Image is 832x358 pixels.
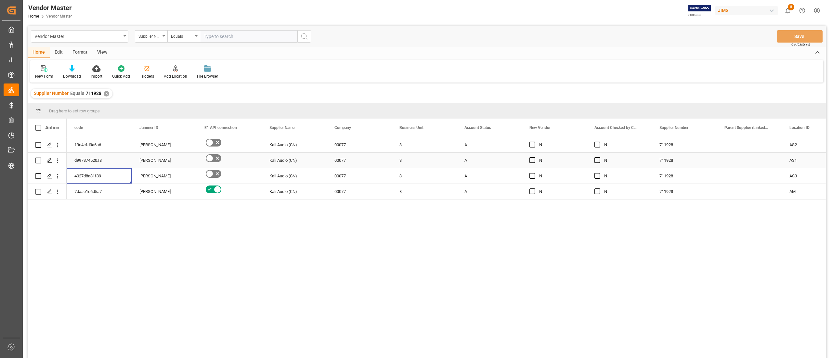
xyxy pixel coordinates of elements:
button: JIMS [715,4,780,17]
input: Type to search [200,30,297,43]
div: Add Location [164,73,187,79]
div: 7daae1e6d5a7 [67,184,132,199]
span: Supplier Number [659,125,688,130]
span: Jammer ID [139,125,158,130]
div: Import [91,73,102,79]
span: 711928 [86,91,101,96]
div: 711928 [652,184,717,199]
div: Supplier Number [138,32,161,39]
div: N [539,153,579,168]
div: JIMS [715,6,778,15]
div: N [604,137,644,152]
span: Parent Supplier (Linked to SKU) [724,125,768,130]
div: N [539,184,579,199]
div: Kali Audio (CN) [262,168,327,184]
div: 711928 [652,137,717,152]
div: View [92,47,112,58]
button: Save [777,30,823,43]
span: New Vendor [529,125,551,130]
div: 00077 [327,137,392,152]
button: open menu [135,30,167,43]
div: Kali Audio (CN) [262,153,327,168]
div: Format [68,47,92,58]
div: Kali Audio (CN) [262,184,327,199]
div: [PERSON_NAME] [139,153,189,168]
img: Exertis%20JAM%20-%20Email%20Logo.jpg_1722504956.jpg [688,5,711,16]
div: [PERSON_NAME] [139,169,189,184]
div: ✕ [104,91,109,96]
span: Account Status [464,125,491,130]
button: show 5 new notifications [780,3,795,18]
div: [PERSON_NAME] [139,184,189,199]
div: Vendor Master [28,3,72,13]
div: Press SPACE to select this row. [28,137,67,153]
div: Edit [50,47,68,58]
span: Supplier Number [34,91,69,96]
div: 711928 [652,168,717,184]
div: N [539,169,579,184]
div: 3 [392,184,457,199]
div: N [604,169,644,184]
div: Triggers [140,73,154,79]
span: code [74,125,83,130]
span: Account Checked by Compliance [594,125,638,130]
div: Kali Audio (CN) [262,137,327,152]
div: Vendor Master [34,32,121,40]
div: A [464,169,514,184]
span: E1 API connection [204,125,237,130]
div: A [464,137,514,152]
span: Company [334,125,351,130]
div: 00077 [327,168,392,184]
span: Equals [70,91,84,96]
div: 3 [392,137,457,152]
div: [PERSON_NAME] [139,137,189,152]
div: A [464,184,514,199]
div: 19c4cfd3a6a6 [67,137,132,152]
div: N [539,137,579,152]
div: 3 [392,153,457,168]
div: Download [63,73,81,79]
div: N [604,153,644,168]
div: Press SPACE to select this row. [28,153,67,168]
div: 3 [392,168,457,184]
div: Home [28,47,50,58]
div: 00077 [327,153,392,168]
span: Supplier Name [269,125,294,130]
span: 5 [788,4,794,10]
span: Business Unit [399,125,423,130]
div: d997374520a8 [67,153,132,168]
a: Home [28,14,39,19]
span: Location ID [789,125,810,130]
span: Drag here to set row groups [49,109,100,113]
div: 711928 [652,153,717,168]
div: New Form [35,73,53,79]
div: Action [45,125,59,131]
div: N [604,184,644,199]
span: Ctrl/CMD + S [791,42,810,47]
div: Quick Add [112,73,130,79]
button: open menu [167,30,200,43]
button: Help Center [795,3,810,18]
div: A [464,153,514,168]
div: Press SPACE to select this row. [28,168,67,184]
button: search button [297,30,311,43]
div: Press SPACE to select this row. [28,184,67,199]
button: open menu [31,30,128,43]
div: File Browser [197,73,218,79]
div: 4027d8a31f39 [67,168,132,184]
div: 00077 [327,184,392,199]
div: Equals [171,32,193,39]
